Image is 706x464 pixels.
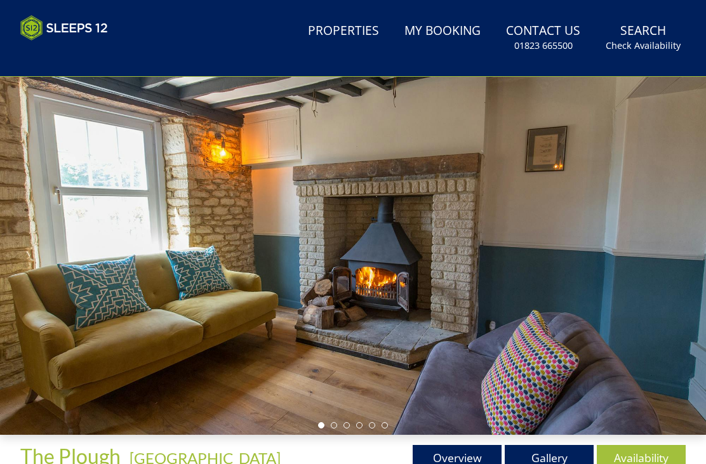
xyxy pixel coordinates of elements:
small: Check Availability [606,39,681,52]
small: 01823 665500 [514,39,573,52]
a: Contact Us01823 665500 [501,17,585,58]
a: Properties [303,17,384,46]
iframe: Customer reviews powered by Trustpilot [14,48,147,59]
a: My Booking [399,17,486,46]
img: Sleeps 12 [20,15,108,41]
a: SearchCheck Availability [601,17,686,58]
